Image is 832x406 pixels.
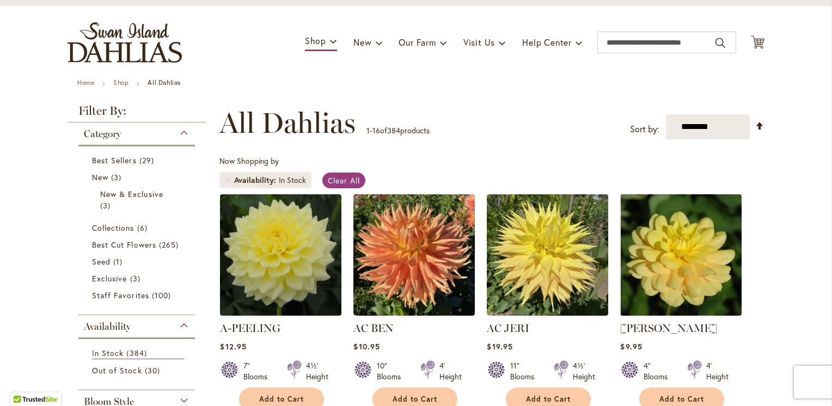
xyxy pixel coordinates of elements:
a: Collections [92,222,184,233]
strong: All Dahlias [148,78,181,87]
span: Collections [92,223,134,233]
span: Add to Cart [659,395,704,404]
span: 3 [100,200,113,211]
span: Category [84,128,121,140]
span: All Dahlias [219,107,356,139]
span: Best Sellers [92,155,137,165]
span: Our Farm [399,36,436,48]
a: [PERSON_NAME] [620,322,717,335]
span: 16 [372,125,380,136]
label: Sort by: [630,119,659,139]
span: $9.95 [620,341,642,352]
span: Shop [305,35,326,46]
span: 3 [130,273,143,284]
span: 384 [387,125,400,136]
div: 10" Blooms [377,360,407,382]
img: AHOY MATEY [620,194,742,316]
span: $12.95 [220,341,246,352]
span: 100 [152,290,174,301]
span: New & Exclusive [100,189,163,199]
a: Remove Availability In Stock [225,177,231,183]
span: 1 [113,256,125,267]
span: 30 [145,365,163,376]
a: New &amp; Exclusive [100,188,176,211]
span: $19.95 [487,341,512,352]
img: AC Jeri [487,194,608,316]
div: 4½' Height [306,360,328,382]
div: 4" Blooms [644,360,674,382]
span: 384 [126,347,149,359]
span: 29 [139,155,157,166]
a: Best Cut Flowers [92,239,184,250]
a: Exclusive [92,273,184,284]
span: Best Cut Flowers [92,239,156,250]
a: A-Peeling [220,307,341,318]
span: Add to Cart [393,395,437,404]
div: In Stock [279,175,306,186]
div: 11" Blooms [510,360,541,382]
span: $10.95 [353,341,380,352]
span: New [92,172,108,182]
span: Exclusive [92,273,127,284]
img: AC BEN [353,194,475,316]
div: 4' Height [706,360,729,382]
span: Clear All [328,175,360,186]
a: Seed [92,256,184,267]
span: 3 [111,171,124,183]
div: 4½' Height [573,360,595,382]
span: Staff Favorites [92,290,149,300]
span: Help Center [522,36,572,48]
a: Shop [113,78,129,87]
span: Add to Cart [259,395,304,404]
img: A-Peeling [220,194,341,316]
iframe: Launch Accessibility Center [8,367,39,398]
span: Seed [92,256,111,267]
span: Visit Us [463,36,495,48]
a: Staff Favorites [92,290,184,301]
a: New [92,171,184,183]
a: Best Sellers [92,155,184,166]
span: 1 [366,125,370,136]
a: AC BEN [353,307,475,318]
a: Home [77,78,94,87]
span: In Stock [92,348,124,358]
p: - of products [366,122,430,139]
span: Availability [234,175,279,186]
div: 4' Height [439,360,462,382]
span: 6 [137,222,150,233]
a: In Stock 384 [92,347,184,359]
a: AHOY MATEY [620,307,742,318]
span: Add to Cart [526,395,571,404]
a: store logo [68,22,182,63]
span: New [353,36,371,48]
strong: Filter By: [68,105,206,122]
a: A-PEELING [220,322,280,335]
a: AC Jeri [487,307,608,318]
span: Out of Stock [92,365,142,376]
a: AC JERI [487,322,529,335]
a: Clear All [322,173,365,188]
span: Availability [84,321,131,333]
span: Now Shopping by [219,156,279,166]
a: Out of Stock 30 [92,365,184,376]
span: 265 [159,239,181,250]
a: AC BEN [353,322,394,335]
div: 7" Blooms [243,360,274,382]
